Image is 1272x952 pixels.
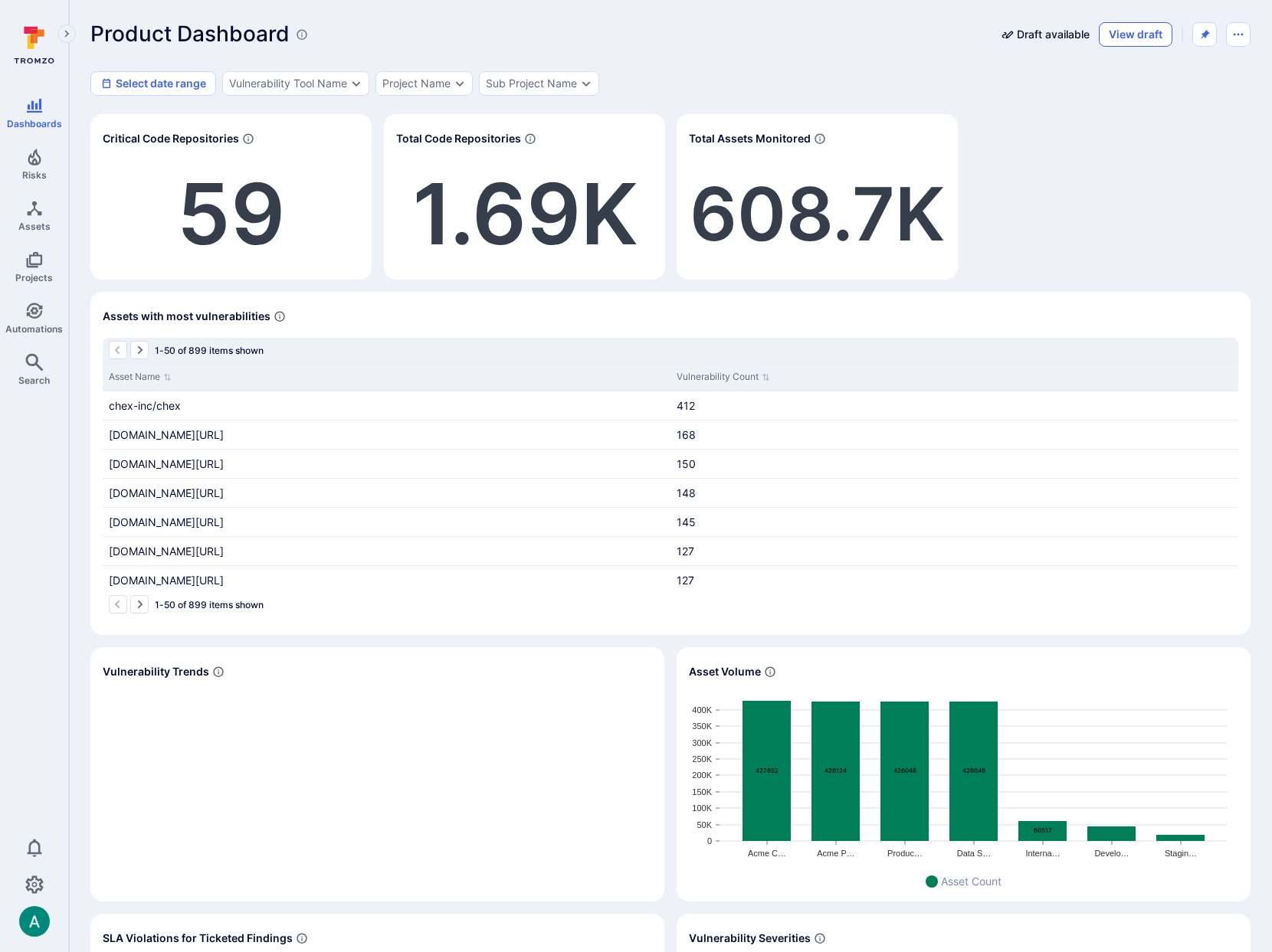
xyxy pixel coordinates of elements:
[229,77,347,90] button: Vulnerability Tool Name
[580,77,592,90] button: Expand dropdown
[677,428,696,441] a: 168
[155,345,264,356] span: 1-50 of 899 items shown
[90,114,372,280] div: Widget
[109,515,224,528] a: [DOMAIN_NAME][URL]
[109,595,127,613] button: Go to the previous page
[941,873,1002,889] span: Asset Count
[689,131,811,146] span: Total Assets Monitored
[61,28,72,41] i: Expand navigation menu
[707,836,712,846] text: 0
[677,515,696,528] a: 145
[90,21,290,47] h1: Product Dashboard
[412,162,638,265] a: 1.69K
[109,457,224,470] a: [DOMAIN_NAME][URL]
[692,721,712,731] text: 350K
[103,664,209,679] span: Vulnerability Trends
[103,450,670,478] div: Cell for Asset Name
[454,77,466,90] button: Expand dropdown
[677,545,694,558] a: 127
[697,820,712,829] text: 50K
[1099,22,1172,47] button: View draft
[18,221,51,232] span: Assets
[962,767,985,774] text: 426048
[692,754,712,764] text: 250K
[103,309,270,324] span: Assets with most vulnerabilities
[103,479,670,507] div: Cell for Asset Name
[677,399,695,412] a: 412
[1025,849,1060,858] text: Interna…
[130,341,149,359] button: Go to the next page
[670,566,1238,594] div: Cell for Vulnerability Count
[103,931,293,946] span: SLA Violations for Ticketed Findings
[756,767,779,774] text: 427852
[677,369,770,385] button: Sort by Vulnerability Count
[887,849,923,858] text: Produc…
[57,25,76,43] button: Expand navigation menu
[692,770,712,780] text: 200K
[90,647,664,901] div: Widget
[109,399,181,412] a: chex-inc/chex
[103,131,239,146] span: Critical Code Repositories
[382,77,451,90] button: Project Name
[670,420,1238,449] div: Cell for Vulnerability Count
[692,787,712,797] text: 150K
[677,574,694,587] a: 127
[670,391,1238,420] div: Cell for Vulnerability Count
[109,428,224,441] a: [DOMAIN_NAME][URL]
[670,479,1238,507] div: Cell for Vulnerability Count
[689,664,761,679] span: Asset Volume
[350,77,362,90] button: Expand dropdown
[109,545,224,558] a: [DOMAIN_NAME][URL]
[692,803,712,813] text: 100K
[1192,22,1217,47] button: Unpin from sidebar
[103,537,670,565] div: Cell for Asset Name
[1017,27,1090,42] span: There is a draft version of this dashboard available with unpublished changes
[692,705,712,715] text: 400K
[90,292,1251,635] div: Widget
[893,767,916,774] text: 426048
[22,169,47,181] span: Risks
[90,71,216,96] button: Select date range
[677,114,958,280] div: Widget
[957,849,992,858] text: Data S…
[817,849,855,858] text: Acme P…
[670,537,1238,565] div: Cell for Vulnerability Count
[5,323,63,335] span: Automations
[670,508,1238,536] div: Cell for Vulnerability Count
[18,375,50,386] span: Search
[109,369,172,385] button: Sort by Asset Name
[19,906,50,937] img: ACg8ocLSa5mPYBaXNx3eFu_EmspyJX0laNWN7cXOFirfQ7srZveEpg=s96-c
[177,162,285,265] a: 59
[109,341,127,359] button: Go to the previous page
[677,647,1251,901] div: Widget
[7,118,62,129] span: Dashboards
[155,599,264,610] span: 1-50 of 899 items shown
[103,566,670,594] div: Cell for Asset Name
[677,486,696,499] a: 148
[1094,849,1129,858] text: Develo…
[130,595,149,613] button: Go to the next page
[103,508,670,536] div: Cell for Asset Name
[748,849,786,858] text: Acme C…
[15,272,53,283] span: Projects
[486,77,577,90] button: Sub Project Name
[1034,826,1052,834] text: 60517
[692,738,712,748] text: 300K
[670,450,1238,478] div: Cell for Vulnerability Count
[103,420,670,449] div: Cell for Asset Name
[109,574,224,587] a: [DOMAIN_NAME][URL]
[384,114,665,280] div: Widget
[109,486,224,499] a: [DOMAIN_NAME][URL]
[19,906,50,937] div: Arjan Dehar
[689,931,811,946] span: Vulnerability Severities
[825,767,847,774] text: 426124
[103,391,670,420] div: Cell for Asset Name
[690,169,945,258] a: 608.7K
